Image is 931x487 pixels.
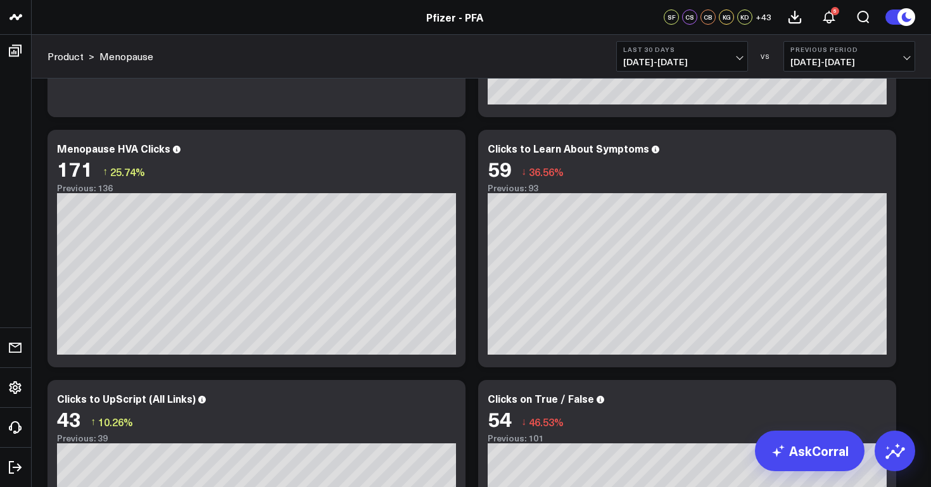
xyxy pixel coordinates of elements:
div: KG [719,9,734,25]
span: ↓ [521,414,526,430]
div: Clicks on True / False [488,391,594,405]
div: 59 [488,157,512,180]
button: Last 30 Days[DATE]-[DATE] [616,41,748,72]
div: CS [682,9,697,25]
a: Pfizer - PFA [426,10,483,24]
div: > [47,49,94,63]
div: Menopause HVA Clicks [57,141,170,155]
a: AskCorral [755,431,864,471]
span: 46.53% [529,415,564,429]
a: Product [47,49,84,63]
span: + 43 [756,13,771,22]
div: VS [754,53,777,60]
div: Previous: 136 [57,183,456,193]
button: +43 [756,9,771,25]
button: Previous Period[DATE]-[DATE] [783,41,915,72]
div: 5 [831,7,839,15]
div: Previous: 93 [488,183,887,193]
b: Previous Period [790,46,908,53]
a: Menopause [99,49,153,63]
span: [DATE] - [DATE] [790,57,908,67]
div: Clicks to Learn About Symptoms [488,141,649,155]
div: KD [737,9,752,25]
span: 25.74% [110,165,145,179]
div: CB [700,9,716,25]
div: 171 [57,157,93,180]
div: Clicks to UpScript (All Links) [57,391,196,405]
span: ↑ [91,414,96,430]
b: Last 30 Days [623,46,741,53]
div: 54 [488,407,512,430]
div: SF [664,9,679,25]
div: Previous: 39 [57,433,456,443]
span: ↓ [521,163,526,180]
span: 10.26% [98,415,133,429]
span: ↑ [103,163,108,180]
span: 36.56% [529,165,564,179]
span: [DATE] - [DATE] [623,57,741,67]
div: 43 [57,407,81,430]
div: Previous: 101 [488,433,887,443]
